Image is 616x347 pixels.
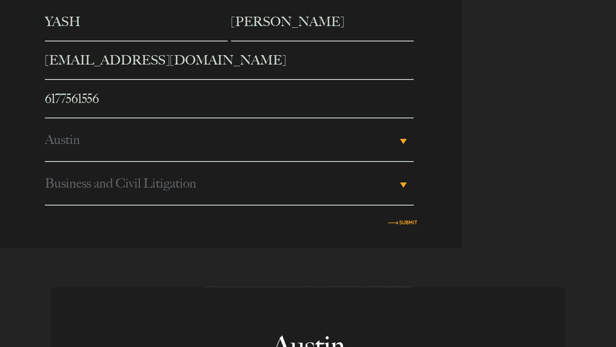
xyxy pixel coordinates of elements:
input: Submit [399,220,417,225]
input: Phone number [45,80,414,118]
span: Business and Civil Litigation [45,162,397,205]
b: ▾ [400,182,407,188]
input: First name* [45,3,228,41]
input: Last name* [231,3,414,41]
b: ▾ [400,139,407,144]
span: Austin [45,118,397,161]
input: Email address* [45,41,414,80]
